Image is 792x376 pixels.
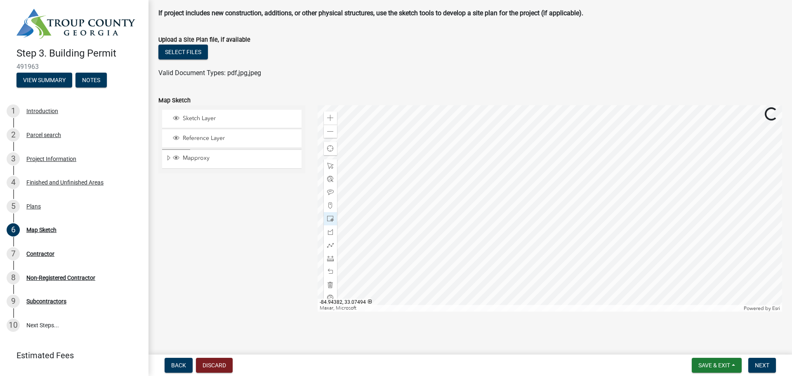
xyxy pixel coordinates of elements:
span: Save & Exit [698,362,730,369]
button: Select files [158,45,208,59]
strong: If project includes new construction, additions, or other physical structures, use the sketch too... [158,9,583,17]
div: Subcontractors [26,298,66,304]
div: Zoom out [324,125,337,138]
div: Mapproxy [172,154,299,163]
button: Back [165,358,193,373]
div: 5 [7,200,20,213]
div: 9 [7,295,20,308]
li: Mapproxy [162,149,302,168]
button: Notes [75,73,107,87]
div: Plans [26,203,41,209]
div: Reference Layer [172,135,299,143]
div: 8 [7,271,20,284]
div: Non-Registered Contractor [26,275,95,281]
button: Discard [196,358,233,373]
img: Troup County, Georgia [16,9,135,39]
span: Sketch Layer [181,115,299,122]
h4: Step 3. Building Permit [16,47,142,59]
button: Next [748,358,776,373]
div: 2 [7,128,20,142]
div: 3 [7,152,20,166]
div: Finished and Unfinished Areas [26,180,104,185]
button: View Summary [16,73,72,87]
span: Valid Document Types: pdf,jpg,jpeg [158,69,261,77]
div: 6 [7,223,20,236]
div: Powered by [742,305,782,312]
span: 491963 [16,63,132,71]
div: 7 [7,247,20,260]
wm-modal-confirm: Notes [75,77,107,84]
a: Esri [772,305,780,311]
li: Reference Layer [162,130,302,148]
div: Contractor [26,251,54,257]
div: Zoom in [324,111,337,125]
div: 10 [7,319,20,332]
div: Parcel search [26,132,61,138]
span: Next [755,362,769,369]
div: Introduction [26,108,58,114]
span: Mapproxy [181,154,299,162]
wm-modal-confirm: Summary [16,77,72,84]
div: Project Information [26,156,76,162]
a: Estimated Fees [7,347,135,364]
div: Sketch Layer [172,115,299,123]
span: Expand [165,154,172,163]
button: Save & Exit [692,358,742,373]
div: Map Sketch [26,227,57,233]
li: Sketch Layer [162,110,302,128]
label: Upload a Site Plan file, if available [158,37,250,43]
span: Back [171,362,186,369]
div: 4 [7,176,20,189]
div: 1 [7,104,20,118]
label: Map Sketch [158,98,191,104]
span: Reference Layer [181,135,299,142]
div: Maxar, Microsoft [318,305,742,312]
ul: Layer List [161,108,302,171]
div: Find my location [324,142,337,155]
